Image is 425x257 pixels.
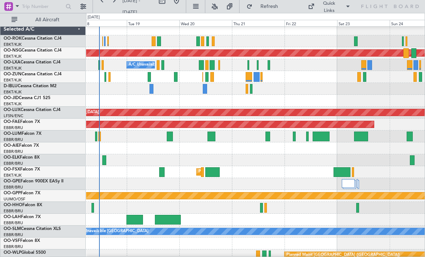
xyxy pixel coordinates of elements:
span: OO-FAE [4,120,20,124]
span: OO-LUX [4,108,21,112]
a: OO-VSFFalcon 8X [4,239,40,243]
a: EBKT/KJK [4,42,22,47]
span: D-IBLU [4,84,18,88]
span: OO-HHO [4,203,22,207]
a: UUMO/OSF [4,196,25,202]
a: OO-FAEFalcon 7X [4,120,40,124]
div: A/C Unavailable [GEOGRAPHIC_DATA] ([GEOGRAPHIC_DATA] National) [129,59,263,70]
a: OO-LUMFalcon 7X [4,132,41,136]
span: All Aircraft [19,17,76,22]
button: Refresh [243,1,286,12]
a: OO-HHOFalcon 8X [4,203,42,207]
span: OO-GPP [4,191,21,195]
span: OO-GPE [4,179,21,183]
span: OO-LAH [4,215,21,219]
span: OO-JID [4,96,19,100]
a: EBKT/KJK [4,101,22,107]
a: OO-AIEFalcon 7X [4,143,39,148]
a: EBBR/BRU [4,232,23,238]
a: EBBR/BRU [4,161,23,166]
a: LFSN/ENC [4,113,23,119]
button: All Aircraft [8,14,78,26]
div: [DATE] [88,14,100,21]
div: Tue 19 [127,20,179,26]
span: OO-FSX [4,167,20,172]
span: OO-ELK [4,155,20,160]
span: OO-AIE [4,143,19,148]
a: OO-NSGCessna Citation CJ4 [4,48,62,53]
a: EBBR/BRU [4,149,23,154]
div: A/C Unavailable [GEOGRAPHIC_DATA] [76,226,148,237]
span: OO-LXA [4,60,21,65]
a: EBBR/BRU [4,244,23,249]
a: EBKT/KJK [4,173,22,178]
a: OO-GPEFalcon 900EX EASy II [4,179,63,183]
a: OO-ZUNCessna Citation CJ4 [4,72,62,76]
a: EBKT/KJK [4,54,22,59]
a: EBBR/BRU [4,137,23,142]
input: Trip Number [22,1,63,12]
span: Refresh [254,4,284,9]
a: OO-LXACessna Citation CJ4 [4,60,61,65]
span: OO-LUM [4,132,22,136]
a: OO-ELKFalcon 8X [4,155,40,160]
span: OO-ROK [4,36,22,41]
a: OO-LAHFalcon 7X [4,215,41,219]
span: OO-ZUN [4,72,22,76]
span: OO-WLP [4,251,21,255]
div: Thu 21 [232,20,285,26]
a: OO-SLMCessna Citation XLS [4,227,61,231]
div: Mon 18 [74,20,127,26]
a: EBBR/BRU [4,208,23,214]
a: OO-FSXFalcon 7X [4,167,40,172]
a: D-IBLUCessna Citation M2 [4,84,57,88]
a: EBBR/BRU [4,125,23,130]
a: OO-ROKCessna Citation CJ4 [4,36,62,41]
button: Quick Links [304,1,354,12]
a: EBBR/BRU [4,185,23,190]
a: EBKT/KJK [4,66,22,71]
a: OO-GPPFalcon 7X [4,191,40,195]
span: OO-SLM [4,227,21,231]
div: Wed 20 [179,20,232,26]
span: OO-NSG [4,48,22,53]
a: EBKT/KJK [4,77,22,83]
div: Sat 23 [337,20,390,26]
span: OO-VSF [4,239,20,243]
a: EBKT/KJK [4,89,22,95]
div: Planned Maint Kortrijk-[GEOGRAPHIC_DATA] [198,167,282,177]
a: OO-LUXCessna Citation CJ4 [4,108,61,112]
a: EBBR/BRU [4,220,23,226]
div: Fri 22 [285,20,337,26]
a: OO-JIDCessna CJ1 525 [4,96,50,100]
a: OO-WLPGlobal 5500 [4,251,46,255]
